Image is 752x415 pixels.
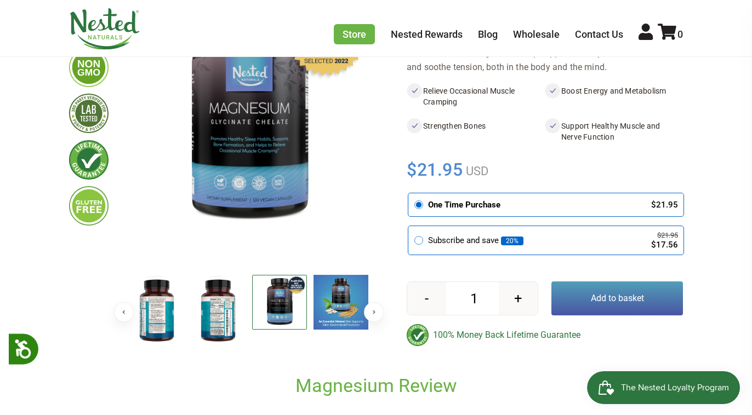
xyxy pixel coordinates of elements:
[551,281,683,315] button: Add to basket
[545,118,683,145] li: Support Healthy Muscle and Nerve Function
[478,28,498,40] a: Blog
[587,371,741,404] iframe: Button to open loyalty program pop-up
[191,275,246,346] img: Magnesium Glycinate
[407,324,429,346] img: badge-lifetimeguarantee-color.svg
[677,28,683,40] span: 0
[69,94,109,133] img: thirdpartytested
[407,158,463,182] span: $21.95
[114,302,134,322] button: Previous
[69,48,109,87] img: gmofree
[364,302,384,322] button: Next
[334,24,375,44] a: Store
[407,324,683,346] div: 100% Money Back Lifetime Guarantee
[499,282,538,315] button: +
[407,118,545,145] li: Strengthen Bones
[575,28,623,40] a: Contact Us
[69,186,109,226] img: glutenfree
[252,275,307,330] img: Magnesium Glycinate
[407,282,446,315] button: -
[314,275,368,330] img: Magnesium Glycinate
[513,28,560,40] a: Wholesale
[407,46,683,74] div: Nested Naturals Magnesium help support healthy muscle function and soothe tension, both in the bo...
[463,164,488,178] span: USD
[129,374,623,397] h2: Magnesium Review
[658,28,683,40] a: 0
[391,28,463,40] a: Nested Rewards
[69,140,109,180] img: lifetimeguarantee
[545,83,683,109] li: Boost Energy and Metabolism
[129,275,184,346] img: Magnesium Glycinate
[407,83,545,109] li: Relieve Occasional Muscle Cramping
[69,8,140,50] img: Nested Naturals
